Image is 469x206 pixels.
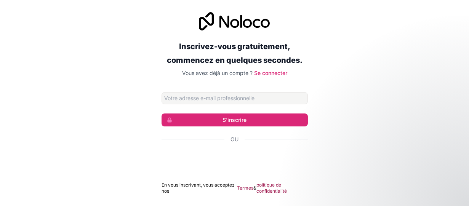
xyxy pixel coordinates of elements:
[254,70,287,76] a: Se connecter
[162,182,235,194] font: En vous inscrivant, vous acceptez nos
[167,42,303,65] font: Inscrivez-vous gratuitement, commencez en quelques secondes.
[222,117,247,123] font: S'inscrire
[182,70,253,76] font: Vous avez déjà un compte ?
[237,185,253,191] a: Termes
[162,113,308,126] button: S'inscrire
[253,185,256,191] font: &
[256,182,308,194] a: politique de confidentialité
[230,136,239,142] font: Ou
[158,152,312,168] iframe: Bouton "Se connecter avec Google"
[256,182,287,194] font: politique de confidentialité
[162,92,308,104] input: Adresse email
